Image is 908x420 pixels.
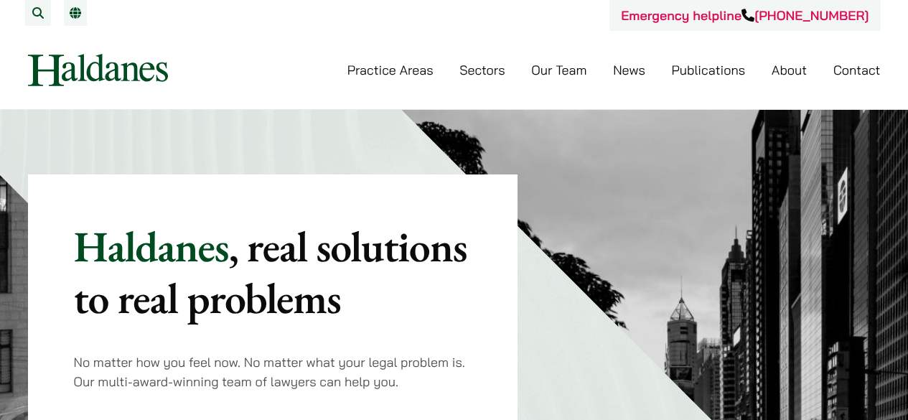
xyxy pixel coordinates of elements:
mark: , real solutions to real problems [74,218,467,326]
a: EN [70,7,81,19]
a: Practice Areas [347,62,434,78]
a: Sectors [459,62,505,78]
a: Contact [833,62,881,78]
a: News [613,62,645,78]
a: Our Team [531,62,586,78]
p: Haldanes [74,220,472,324]
img: Logo of Haldanes [28,54,168,86]
a: Emergency helpline[PHONE_NUMBER] [621,7,869,24]
p: No matter how you feel now. No matter what your legal problem is. Our multi-award-winning team of... [74,353,472,391]
a: About [772,62,807,78]
a: Publications [672,62,746,78]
